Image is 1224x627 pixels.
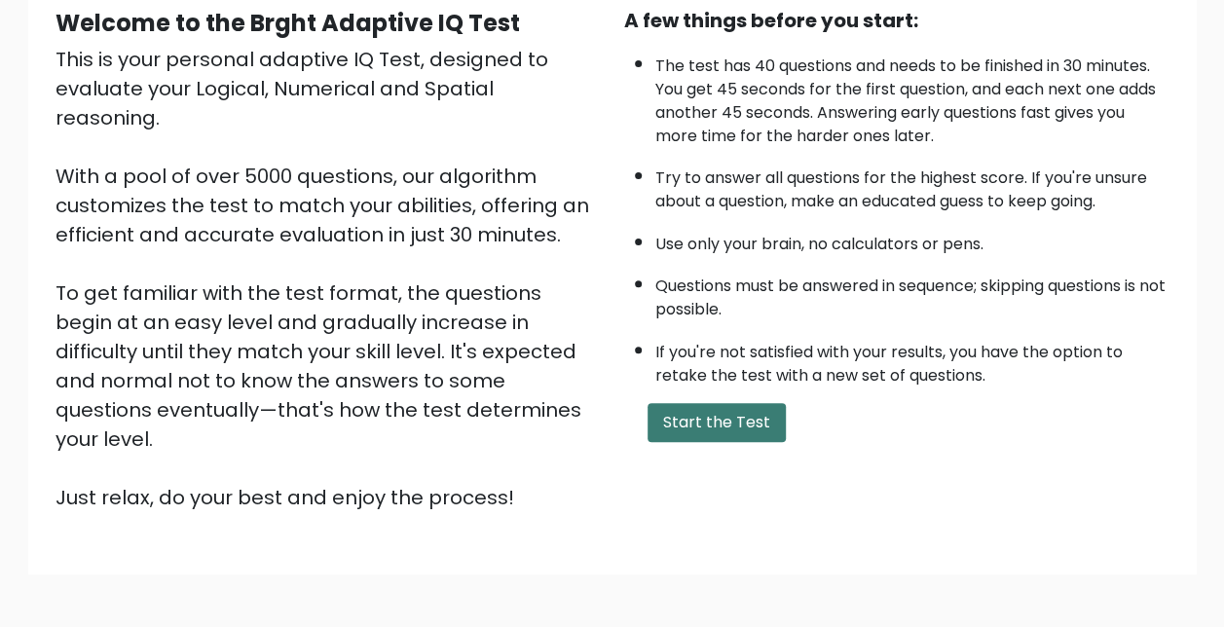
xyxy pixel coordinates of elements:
[56,7,520,39] b: Welcome to the Brght Adaptive IQ Test
[624,6,1169,35] div: A few things before you start:
[655,157,1169,213] li: Try to answer all questions for the highest score. If you're unsure about a question, make an edu...
[648,403,786,442] button: Start the Test
[655,223,1169,256] li: Use only your brain, no calculators or pens.
[655,331,1169,387] li: If you're not satisfied with your results, you have the option to retake the test with a new set ...
[655,45,1169,148] li: The test has 40 questions and needs to be finished in 30 minutes. You get 45 seconds for the firs...
[56,45,601,512] div: This is your personal adaptive IQ Test, designed to evaluate your Logical, Numerical and Spatial ...
[655,265,1169,321] li: Questions must be answered in sequence; skipping questions is not possible.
